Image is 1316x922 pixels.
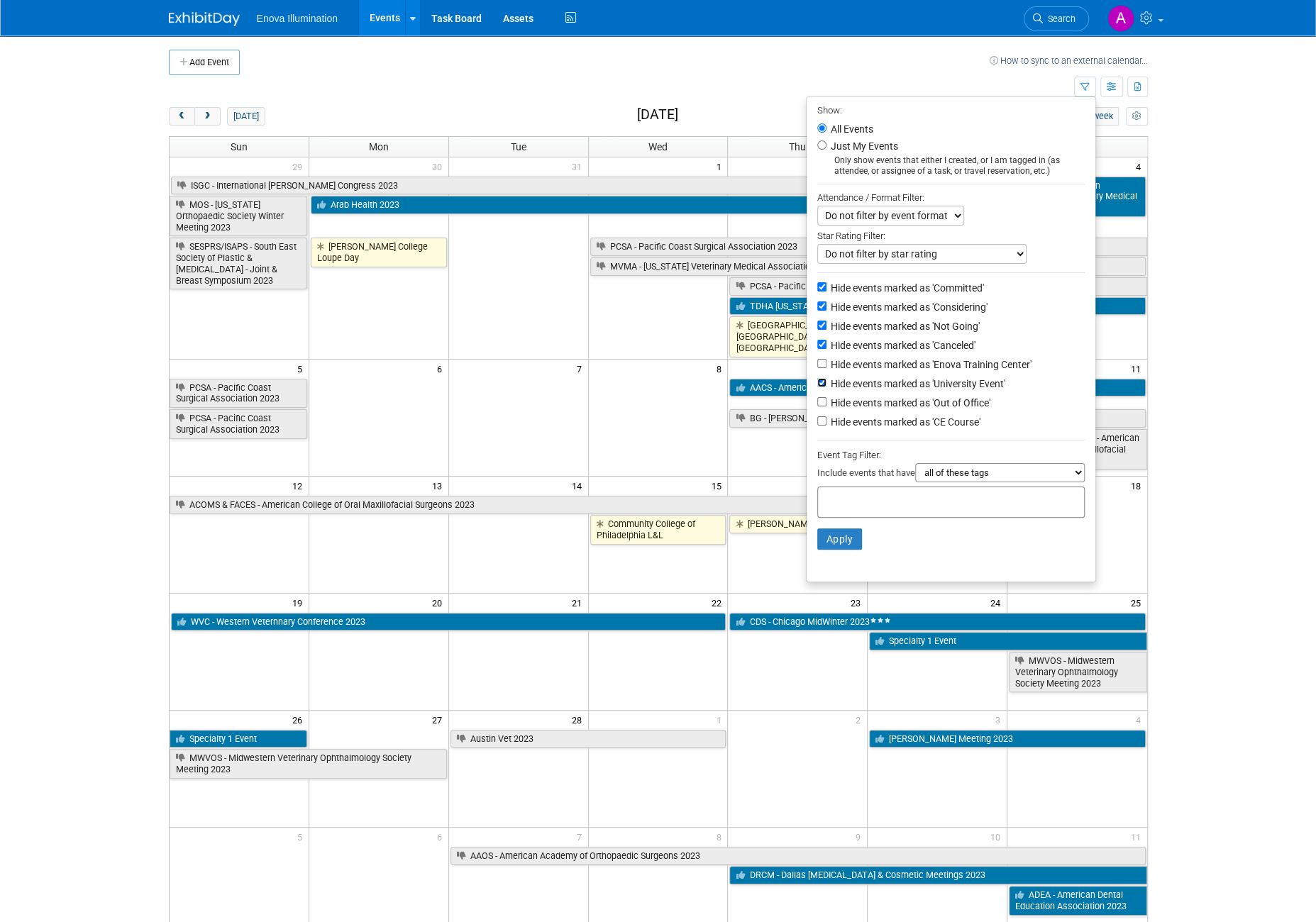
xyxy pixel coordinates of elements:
a: ACOMS & FACES - American College of Oral Maxillofacial Surgeons 2023 [170,496,866,514]
div: Event Tag Filter: [817,447,1085,463]
a: PCSA - Pacific Coast Surgical Association 2023 [170,379,307,408]
a: CDS - Chicago MidWinter 2023 [729,613,1145,631]
a: PCSA - Pacific Coast Surgical Association 2023 [729,277,1146,296]
span: 22 [709,594,727,611]
span: 28 [570,711,588,728]
span: 13 [431,477,448,494]
span: 12 [291,477,309,494]
div: Attendance / Format Filter: [817,189,1085,206]
span: 7 [575,360,588,377]
button: next [194,107,221,126]
label: Hide events marked as 'CE Course' [828,415,980,429]
div: Show: [817,101,1085,118]
span: 2 [854,711,867,728]
span: 27 [431,711,448,728]
a: How to sync to an external calendar... [990,55,1148,66]
span: 11 [1129,828,1147,845]
a: Search [1024,6,1089,31]
span: Sun [231,141,248,152]
span: 4 [1134,157,1147,175]
label: Hide events marked as 'Enova Training Center' [828,357,1032,372]
a: WVC - Western Veternnary Conference 2023 [171,613,726,631]
span: 25 [1129,594,1147,611]
span: 31 [570,157,588,175]
label: Hide events marked as 'Out of Office' [828,396,990,410]
a: MWVOS - Midwestern Veterinary Ophthalmology Society Meeting 2023 [1009,652,1146,692]
a: [GEOGRAPHIC_DATA] - [GEOGRAPHIC_DATA], [GEOGRAPHIC_DATA] [729,316,866,357]
button: week [1086,107,1119,126]
span: Search [1043,13,1076,24]
a: [PERSON_NAME] Meeting 2023 [869,730,1145,748]
span: 9 [854,828,867,845]
img: Abby Nelson [1107,5,1134,32]
a: SESPRS/ISAPS - South East Society of Plastic & [MEDICAL_DATA] - Joint & Breast Symposium 2023 [170,238,307,289]
span: Thu [789,141,806,152]
span: 30 [431,157,448,175]
a: Specialty 1 Event [170,730,307,748]
span: 19 [291,594,309,611]
a: TDHA [US_STATE] Dental Hygiene Association 2023 [729,297,1145,316]
span: Tue [511,141,526,152]
button: myCustomButton [1126,107,1147,126]
a: Austin Vet 2023 [450,730,726,748]
a: PCSA - Pacific Coast Surgical Association 2023 [170,409,307,438]
label: Hide events marked as 'Considering' [828,300,988,314]
span: 1 [714,157,727,175]
a: PCSA - Pacific Coast Surgical Association 2023 [590,238,1147,256]
span: 24 [989,594,1007,611]
button: Apply [817,528,863,550]
label: Just My Events [828,139,898,153]
h2: [DATE] [636,107,678,123]
a: ADEA - American Dental Education Association 2023 [1009,886,1146,915]
a: Arab Health 2023 [311,196,866,214]
span: 10 [989,828,1007,845]
a: MOS - [US_STATE] Orthopaedic Society Winter Meeting 2023 [170,196,307,236]
label: Hide events marked as 'Canceled' [828,338,975,352]
button: [DATE] [227,107,265,126]
a: Community College of Philadelphia L&L [590,515,726,544]
a: MVMA - [US_STATE] Veterinary Medical Association 2023 [590,257,1146,276]
a: [PERSON_NAME] Fair 2023 [729,515,866,533]
span: Mon [369,141,389,152]
span: 8 [714,360,727,377]
label: Hide events marked as 'Committed' [828,281,984,295]
span: Enova Illumination [257,13,338,24]
span: 1 [714,711,727,728]
a: DRCM - Dallas [MEDICAL_DATA] & Cosmetic Meetings 2023 [729,866,1146,884]
span: 8 [714,828,727,845]
button: Add Event [169,50,240,75]
a: BG - [PERSON_NAME] 2023 [729,409,1145,428]
span: 20 [431,594,448,611]
span: 29 [291,157,309,175]
span: 18 [1129,477,1147,494]
span: 6 [436,360,448,377]
span: Wed [648,141,668,152]
a: AAOS - American Academy of Orthopaedic Surgeons 2023 [450,847,1146,865]
a: ISGC - International [PERSON_NAME] Congress 2023 [171,177,1006,195]
button: prev [169,107,195,126]
a: AACS - American Academy of Cosmetic Surgery 2023 [729,379,1145,397]
span: 6 [436,828,448,845]
a: Specialty 1 Event [869,632,1146,650]
span: 5 [296,360,309,377]
span: 4 [1134,711,1147,728]
img: ExhibitDay [169,12,240,26]
span: 11 [1129,360,1147,377]
span: 7 [575,828,588,845]
div: Only show events that either I created, or I am tagged in (as attendee, or assignee of a task, or... [817,155,1085,177]
i: Personalize Calendar [1132,112,1141,121]
a: MWVOS - Midwestern Veterinary Ophthalmology Society Meeting 2023 [170,749,447,778]
div: Star Rating Filter: [817,226,1085,244]
label: All Events [828,124,873,134]
label: Hide events marked as 'Not Going' [828,319,980,333]
span: 21 [570,594,588,611]
span: 15 [709,477,727,494]
span: 23 [849,594,867,611]
label: Hide events marked as 'University Event' [828,377,1005,391]
span: 26 [291,711,309,728]
div: Include events that have [817,463,1085,487]
a: [PERSON_NAME] College Loupe Day [311,238,447,267]
span: 5 [296,828,309,845]
span: 3 [994,711,1007,728]
span: 14 [570,477,588,494]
